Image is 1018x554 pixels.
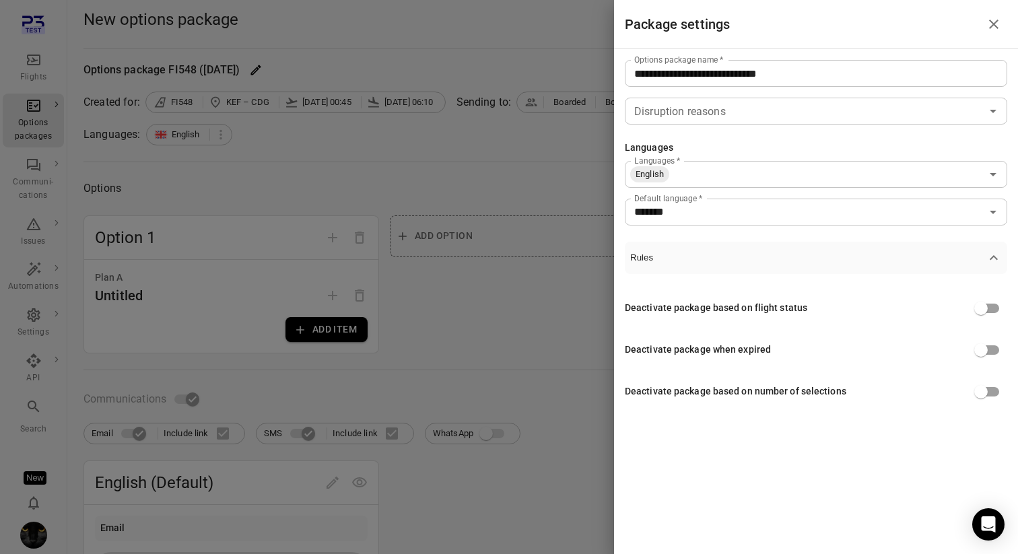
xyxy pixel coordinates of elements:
div: Deactivate package when expired [625,343,771,357]
button: Close drawer [980,11,1007,38]
div: Languages [625,141,673,155]
button: Rules [625,242,1007,274]
button: Open [984,203,1003,221]
span: English [630,168,669,181]
label: Default language [634,193,702,204]
label: Options package name [634,54,723,65]
span: Rules [630,252,986,263]
div: Deactivate package based on flight status [625,301,807,316]
div: Rules [625,274,1007,426]
div: Open Intercom Messenger [972,508,1005,541]
div: Deactivate package based on number of selections [625,384,846,399]
label: Languages [634,155,680,166]
button: Open [984,102,1003,120]
button: Open [984,165,1003,184]
h1: Package settings [625,13,730,35]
